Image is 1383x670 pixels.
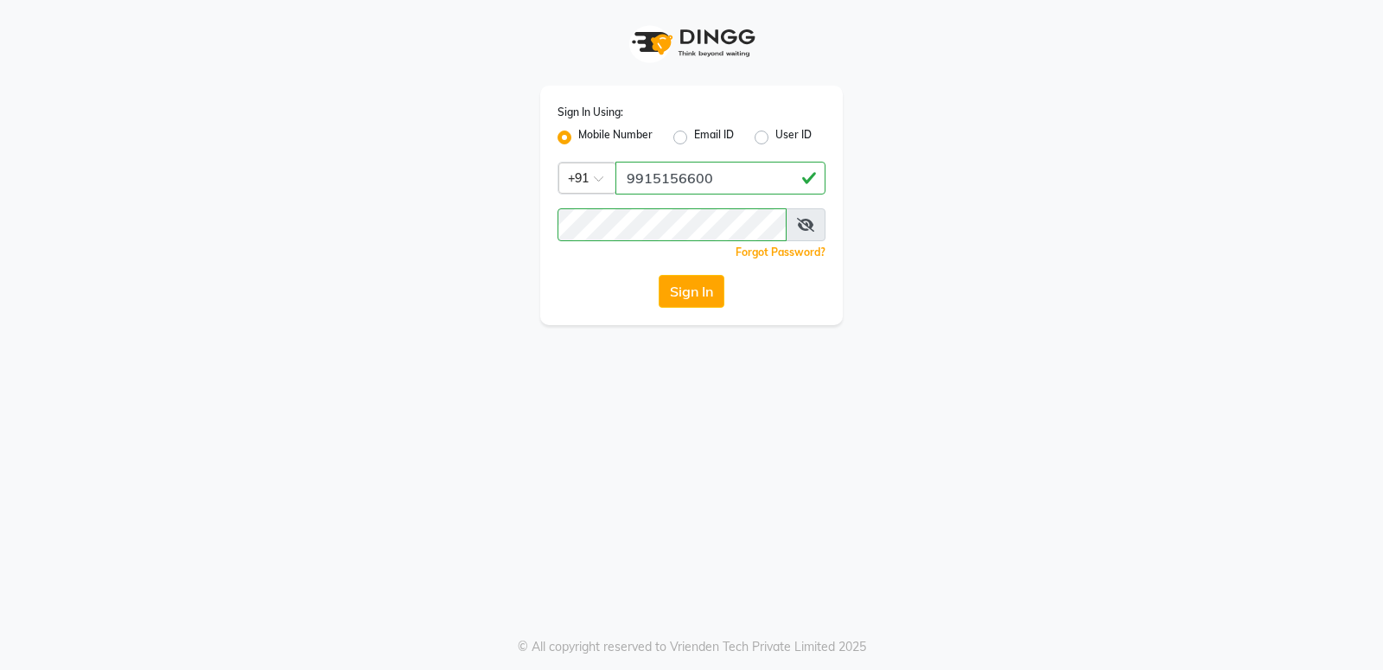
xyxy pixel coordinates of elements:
label: User ID [775,127,812,148]
label: Email ID [694,127,734,148]
label: Sign In Using: [558,105,623,120]
img: logo1.svg [622,17,761,68]
button: Sign In [659,275,724,308]
input: Username [615,162,825,195]
input: Username [558,208,787,241]
label: Mobile Number [578,127,653,148]
a: Forgot Password? [736,246,825,258]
